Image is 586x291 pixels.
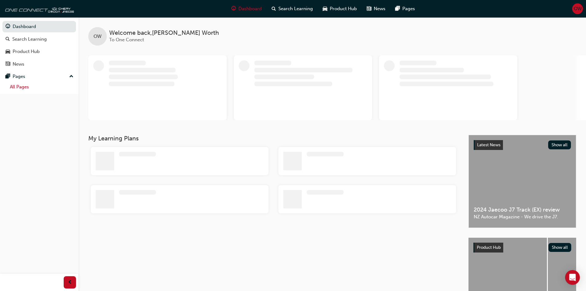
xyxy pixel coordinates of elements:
span: pages-icon [395,5,400,13]
a: Product Hub [2,46,76,57]
span: NZ Autocar Magazine - We drive the J7. [474,213,571,220]
a: All Pages [7,82,76,92]
a: car-iconProduct Hub [318,2,362,15]
span: news-icon [6,62,10,67]
span: up-icon [69,73,74,81]
a: Dashboard [2,21,76,32]
a: news-iconNews [362,2,390,15]
a: pages-iconPages [390,2,420,15]
span: 2024 Jaecoo J7 Track (EX) review [474,206,571,213]
span: Welcome back , [PERSON_NAME] Worth [109,30,219,37]
span: car-icon [6,49,10,55]
span: Product Hub [330,5,357,12]
img: oneconnect [3,2,74,15]
div: Product Hub [13,48,40,55]
div: Pages [13,73,25,80]
span: To One Connect [109,37,144,42]
button: Show all [548,140,571,149]
span: Pages [402,5,415,12]
a: Latest NewsShow all [474,140,571,150]
span: car-icon [323,5,327,13]
span: Latest News [477,142,500,148]
div: News [13,61,24,68]
a: Product HubShow all [473,243,571,253]
span: Product Hub [477,245,501,250]
div: Search Learning [12,36,47,43]
a: guage-iconDashboard [226,2,267,15]
span: pages-icon [6,74,10,79]
button: Pages [2,71,76,82]
span: OW [94,33,102,40]
span: prev-icon [68,279,72,286]
a: Latest NewsShow all2024 Jaecoo J7 Track (EX) reviewNZ Autocar Magazine - We drive the J7. [468,135,576,228]
a: search-iconSearch Learning [267,2,318,15]
span: guage-icon [231,5,236,13]
span: Dashboard [238,5,262,12]
span: Search Learning [278,5,313,12]
span: search-icon [272,5,276,13]
h3: My Learning Plans [88,135,459,142]
div: Open Intercom Messenger [565,270,580,285]
button: DashboardSearch LearningProduct HubNews [2,20,76,71]
span: OW [574,5,582,12]
button: OW [572,3,583,14]
span: guage-icon [6,24,10,30]
button: Show all [548,243,572,252]
a: Search Learning [2,34,76,45]
span: search-icon [6,37,10,42]
span: News [374,5,385,12]
a: News [2,59,76,70]
span: news-icon [367,5,371,13]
